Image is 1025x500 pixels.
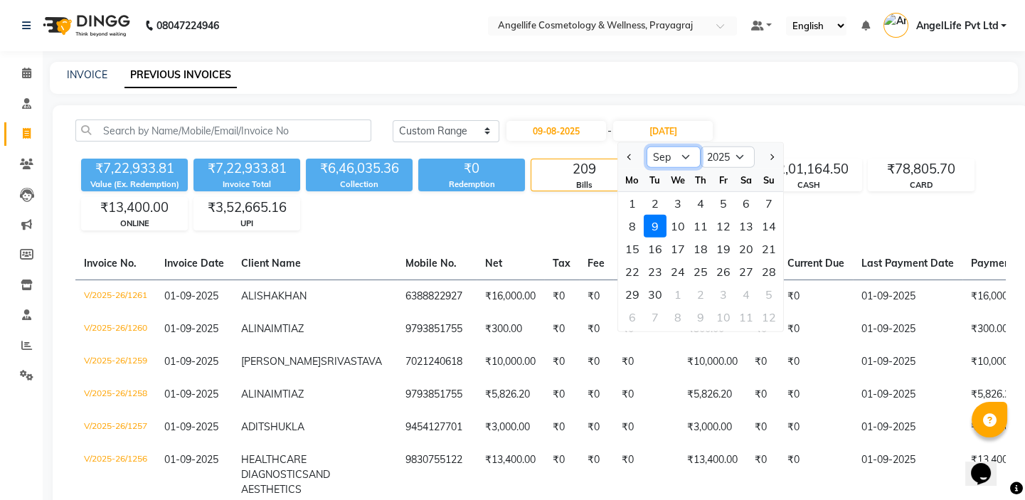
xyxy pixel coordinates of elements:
[579,378,613,411] td: ₹0
[758,306,780,329] div: 12
[689,306,712,329] div: 9
[735,260,758,283] div: 27
[621,260,644,283] div: 22
[644,238,666,260] div: Tuesday, September 16, 2025
[621,215,644,238] div: 8
[75,346,156,378] td: V/2025-26/1259
[689,283,712,306] div: Thursday, October 2, 2025
[701,147,755,168] select: Select year
[194,198,299,218] div: ₹3,52,665.16
[779,411,853,444] td: ₹0
[666,283,689,306] div: Wednesday, October 1, 2025
[621,238,644,260] div: 15
[241,355,321,368] span: [PERSON_NAME]
[621,306,644,329] div: 6
[756,159,861,179] div: ₹2,01,164.50
[758,238,780,260] div: Sunday, September 21, 2025
[477,411,544,444] td: ₹3,000.00
[746,346,779,378] td: ₹0
[644,169,666,191] div: Tu
[644,283,666,306] div: Tuesday, September 30, 2025
[544,411,579,444] td: ₹0
[84,257,137,270] span: Invoice No.
[712,260,735,283] div: Friday, September 26, 2025
[779,280,853,313] td: ₹0
[689,215,712,238] div: 11
[75,411,156,444] td: V/2025-26/1257
[758,215,780,238] div: 14
[613,346,679,378] td: ₹0
[621,283,644,306] div: Monday, September 29, 2025
[779,313,853,346] td: ₹0
[853,346,962,378] td: 01-09-2025
[81,159,188,179] div: ₹7,22,933.81
[758,192,780,215] div: Sunday, September 7, 2025
[397,411,477,444] td: 9454127701
[666,192,689,215] div: Wednesday, September 3, 2025
[621,306,644,329] div: Monday, October 6, 2025
[506,121,606,141] input: Start Date
[644,215,666,238] div: 9
[241,289,278,302] span: ALISHA
[613,378,679,411] td: ₹0
[666,260,689,283] div: 24
[965,443,1011,486] iframe: chat widget
[82,198,187,218] div: ₹13,400.00
[613,313,679,346] td: ₹0
[531,159,637,179] div: 209
[193,179,300,191] div: Invoice Total
[746,378,779,411] td: ₹0
[779,346,853,378] td: ₹0
[397,313,477,346] td: 9793851755
[666,169,689,191] div: We
[607,124,612,139] span: -
[735,169,758,191] div: Sa
[712,283,735,306] div: Friday, October 3, 2025
[644,260,666,283] div: 23
[758,306,780,329] div: Sunday, October 12, 2025
[735,192,758,215] div: Saturday, September 6, 2025
[241,420,264,433] span: ADIT
[644,260,666,283] div: Tuesday, September 23, 2025
[579,346,613,378] td: ₹0
[306,159,413,179] div: ₹6,46,035.36
[321,355,382,368] span: SRIVASTAVA
[75,119,371,142] input: Search by Name/Mobile/Email/Invoice No
[712,306,735,329] div: 10
[624,146,636,169] button: Previous month
[418,159,525,179] div: ₹0
[712,215,735,238] div: 12
[853,280,962,313] td: 01-09-2025
[883,13,908,38] img: AngelLife Pvt Ltd
[712,192,735,215] div: 5
[647,147,701,168] select: Select month
[915,18,998,33] span: AngelLife Pvt Ltd
[477,346,544,378] td: ₹10,000.00
[82,218,187,230] div: ONLINE
[164,257,224,270] span: Invoice Date
[156,6,219,46] b: 08047224946
[477,378,544,411] td: ₹5,826.20
[644,306,666,329] div: 7
[644,238,666,260] div: 16
[579,313,613,346] td: ₹0
[264,420,304,433] span: SHUKLA
[853,378,962,411] td: 01-09-2025
[613,411,679,444] td: ₹0
[613,121,713,141] input: End Date
[735,306,758,329] div: Saturday, October 11, 2025
[271,388,304,400] span: IMTIAZ
[241,388,271,400] span: ALINA
[621,192,644,215] div: 1
[164,355,218,368] span: 01-09-2025
[666,283,689,306] div: 1
[397,346,477,378] td: 7021240618
[75,378,156,411] td: V/2025-26/1258
[75,313,156,346] td: V/2025-26/1260
[735,260,758,283] div: Saturday, September 27, 2025
[397,280,477,313] td: 6388822927
[787,257,844,270] span: Current Due
[758,260,780,283] div: 28
[67,68,107,81] a: INVOICE
[758,283,780,306] div: 5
